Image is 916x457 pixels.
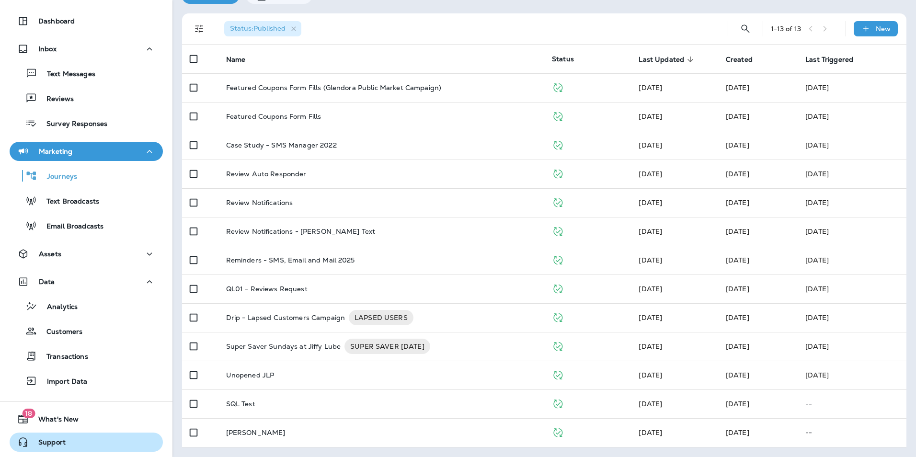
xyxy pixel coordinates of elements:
span: Unknown [639,313,662,322]
p: -- [805,400,899,408]
span: Jennifer Welch [726,198,749,207]
button: Assets [10,244,163,263]
span: Unknown [726,400,749,408]
span: Published [552,312,564,321]
span: Unknown [726,112,749,121]
button: Text Messages [10,63,163,83]
td: [DATE] [798,332,906,361]
span: 18 [22,409,35,418]
p: QL01 - Reviews Request [226,285,308,293]
span: Unknown [726,313,749,322]
span: Last Triggered [805,55,866,64]
p: Marketing [39,148,72,155]
p: Drip - Lapsed Customers Campaign [226,310,345,325]
span: Unknown [726,428,749,437]
p: Analytics [37,303,78,312]
span: Unknown [726,141,749,149]
p: Inbox [38,45,57,53]
span: Name [226,56,246,64]
span: Published [552,370,564,378]
span: Published [552,255,564,263]
p: SQL Test [226,400,255,408]
button: Support [10,433,163,452]
p: Review Notifications [226,199,293,206]
p: Data [39,278,55,286]
button: Text Broadcasts [10,191,163,211]
p: Import Data [37,377,88,387]
span: Name [226,55,258,64]
span: Published [552,111,564,120]
td: [DATE] [798,188,906,217]
span: Jennifer Welch [726,227,749,236]
span: Support [29,438,66,450]
button: Inbox [10,39,163,58]
div: SUPER SAVER [DATE] [344,339,430,354]
span: Shire Marketing [726,371,749,379]
span: Shire Marketing [726,256,749,264]
span: Unknown [639,428,662,437]
p: Reviews [37,95,74,104]
p: Survey Responses [37,120,107,129]
div: LAPSED USERS [349,310,413,325]
p: Transactions [37,353,88,362]
button: Survey Responses [10,113,163,133]
span: Status : Published [230,24,286,33]
span: LAPSED USERS [349,313,413,322]
span: Last Triggered [805,56,853,64]
p: Featured Coupons Form Fills (Glendora Public Market Campaign) [226,84,442,91]
p: Featured Coupons Form Fills [226,113,321,120]
td: [DATE] [798,102,906,131]
p: Customers [37,328,82,337]
span: Unknown [726,83,749,92]
button: Journeys [10,166,163,186]
span: Published [552,427,564,436]
span: Unknown [639,83,662,92]
button: Reviews [10,88,163,108]
td: [DATE] [798,303,906,332]
td: [DATE] [798,274,906,303]
span: Published [552,197,564,206]
span: Status [552,55,574,63]
span: Published [552,284,564,292]
span: Jennifer Welch [639,227,662,236]
span: SUPER SAVER [DATE] [344,342,430,351]
span: Jennifer Welch [726,170,749,178]
p: Unopened JLP [226,371,275,379]
td: [DATE] [798,246,906,274]
button: Import Data [10,371,163,391]
span: Jennifer Welch [639,170,662,178]
button: Filters [190,19,209,38]
span: Jennifer Welch [639,198,662,207]
button: 18What's New [10,410,163,429]
span: Published [552,399,564,407]
button: Analytics [10,296,163,316]
span: Created [726,56,753,64]
div: Status:Published [224,21,301,36]
button: Search Journeys [736,19,755,38]
p: Case Study - SMS Manager 2022 [226,141,337,149]
span: Created [726,55,765,64]
span: What's New [29,415,79,427]
p: Assets [39,250,61,258]
span: Shire Marketing [639,342,662,351]
p: Text Broadcasts [37,197,99,206]
td: [DATE] [798,73,906,102]
span: Shire Marketing [726,342,749,351]
td: [DATE] [798,361,906,389]
span: Last Updated [639,55,697,64]
span: Published [552,226,564,235]
span: Unknown [639,400,662,408]
p: Review Notifications - [PERSON_NAME] Text [226,228,376,235]
p: Email Broadcasts [37,222,103,231]
span: Shire Marketing [639,112,662,121]
span: Published [552,140,564,149]
button: Data [10,272,163,291]
p: Text Messages [37,70,95,79]
div: 1 - 13 of 13 [771,25,801,33]
span: Published [552,341,564,350]
button: Customers [10,321,163,341]
span: Jennifer Welch [639,285,662,293]
button: Email Broadcasts [10,216,163,236]
p: Journeys [37,172,77,182]
p: New [876,25,891,33]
